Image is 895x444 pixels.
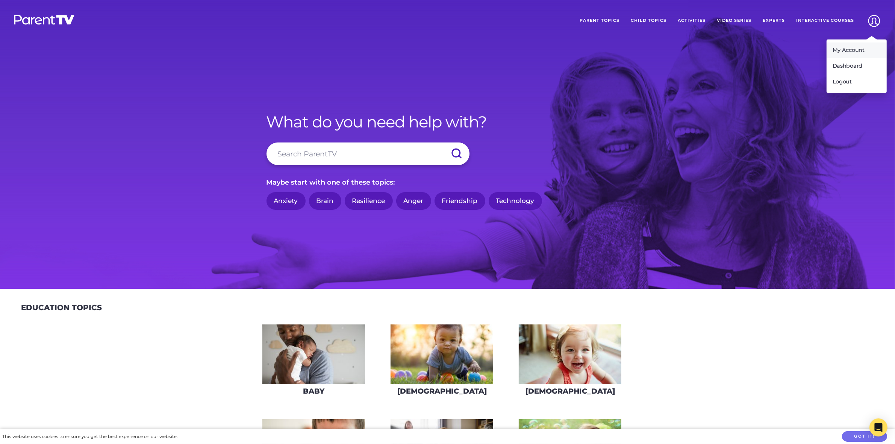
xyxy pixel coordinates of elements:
[267,112,629,131] h1: What do you need help with?
[267,192,306,210] a: Anxiety
[519,324,621,384] img: iStock-678589610_super-275x160.jpg
[435,192,485,210] a: Friendship
[2,433,177,441] div: This website uses cookies to ensure you get the best experience on our website.
[396,192,431,210] a: Anger
[574,11,625,30] a: Parent Topics
[869,418,887,436] div: Open Intercom Messenger
[303,387,324,396] h3: Baby
[827,58,887,74] a: Dashboard
[309,192,341,210] a: Brain
[390,324,494,401] a: [DEMOGRAPHIC_DATA]
[267,176,629,188] p: Maybe start with one of these topics:
[518,324,622,401] a: [DEMOGRAPHIC_DATA]
[791,11,860,30] a: Interactive Courses
[757,11,791,30] a: Experts
[865,11,884,30] img: Account
[489,192,542,210] a: Technology
[13,14,75,25] img: parenttv-logo-white.4c85aaf.svg
[672,11,711,30] a: Activities
[267,142,469,165] input: Search ParentTV
[262,324,365,401] a: Baby
[262,324,365,384] img: AdobeStock_144860523-275x160.jpeg
[443,142,469,165] input: Submit
[345,192,393,210] a: Resilience
[21,303,102,312] h2: Education Topics
[397,387,487,396] h3: [DEMOGRAPHIC_DATA]
[625,11,672,30] a: Child Topics
[842,431,887,442] button: Got it!
[525,387,615,396] h3: [DEMOGRAPHIC_DATA]
[827,42,887,58] a: My Account
[711,11,757,30] a: Video Series
[391,324,493,384] img: iStock-620709410-275x160.jpg
[827,74,887,90] a: Logout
